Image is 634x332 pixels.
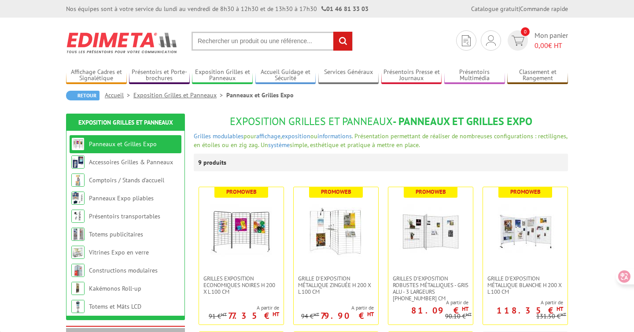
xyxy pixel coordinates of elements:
[198,154,231,171] p: 9 produits
[400,200,461,262] img: Grilles d'exposition robustes métalliques - gris alu - 3 largeurs 70-100-120 cm
[486,35,496,46] img: devis rapide
[462,35,471,46] img: devis rapide
[89,176,164,184] a: Comptoirs / Stands d'accueil
[388,275,473,302] a: Grilles d'exposition robustes métalliques - gris alu - 3 largeurs [PHONE_NUMBER] cm
[483,299,563,306] span: A partir de
[66,4,369,13] div: Nos équipes sont à votre service du lundi au vendredi de 8h30 à 12h30 et de 13h30 à 17h30
[89,158,173,166] a: Accessoires Grilles & Panneaux
[71,246,85,259] img: Vitrines Expo en verre
[194,116,568,127] h1: - Panneaux et Grilles Expo
[534,41,568,51] span: € HT
[273,310,279,318] sup: HT
[333,32,352,51] input: rechercher
[381,68,442,83] a: Présentoirs Presse et Journaux
[89,140,157,148] a: Panneaux et Grilles Expo
[71,282,85,295] img: Kakémonos Roll-up
[71,137,85,151] img: Panneaux et Grilles Expo
[301,304,374,311] span: A partir de
[255,68,316,83] a: Accueil Guidage et Sécurité
[536,313,566,320] p: 131.50 €
[66,68,127,83] a: Affichage Cadres et Signalétique
[497,308,563,313] p: 118.35 €
[89,212,160,220] a: Présentoirs transportables
[194,132,211,140] a: Grilles
[301,313,319,320] p: 94 €
[534,41,548,50] span: 0,00
[71,264,85,277] img: Constructions modulaires
[71,210,85,223] img: Présentoirs transportables
[105,91,133,99] a: Accueil
[445,313,472,320] p: 90.10 €
[313,311,319,317] sup: HT
[471,5,519,13] a: Catalogue gratuit
[71,192,85,205] img: Panneaux Expo pliables
[321,188,351,196] b: Promoweb
[494,200,556,262] img: Grille d'exposition métallique blanche H 200 x L 100 cm
[282,132,310,140] a: exposition
[192,68,253,83] a: Exposition Grilles et Panneaux
[483,275,568,295] a: Grille d'exposition métallique blanche H 200 x L 100 cm
[521,27,530,36] span: 0
[507,68,568,83] a: Classement et Rangement
[512,36,524,46] img: devis rapide
[487,275,563,295] span: Grille d'exposition métallique blanche H 200 x L 100 cm
[388,299,468,306] span: A partir de
[71,300,85,313] img: Totems et Mâts LCD
[228,313,279,318] p: 77.35 €
[89,248,149,256] a: Vitrines Expo en verre
[194,132,567,149] span: pour , ou . Présentation permettant de réaliser de nombreuses configurations : rectilignes, en ét...
[221,311,227,317] sup: HT
[256,132,280,140] a: affichage
[321,5,369,13] strong: 01 46 81 33 03
[557,305,563,313] sup: HT
[89,230,143,238] a: Totems publicitaires
[471,4,568,13] div: |
[78,118,173,126] a: Exposition Grilles et Panneaux
[213,132,243,140] a: modulables
[305,200,367,262] img: Grille d'exposition métallique Zinguée H 200 x L 100 cm
[393,275,468,302] span: Grilles d'exposition robustes métalliques - gris alu - 3 largeurs [PHONE_NUMBER] cm
[298,275,374,295] span: Grille d'exposition métallique Zinguée H 200 x L 100 cm
[71,155,85,169] img: Accessoires Grilles & Panneaux
[71,228,85,241] img: Totems publicitaires
[226,188,257,196] b: Promoweb
[192,32,353,51] input: Rechercher un produit ou une référence...
[317,132,352,140] a: informations
[520,5,568,13] a: Commande rapide
[534,30,568,51] span: Mon panier
[71,173,85,187] img: Comptoirs / Stands d'accueil
[560,311,566,317] sup: HT
[89,284,141,292] a: Kakémonos Roll-up
[66,91,100,100] a: Retour
[505,30,568,51] a: devis rapide 0 Mon panier 0,00€ HT
[199,275,284,295] a: Grilles Exposition Economiques Noires H 200 x L 100 cm
[268,141,290,149] a: système
[411,308,468,313] p: 81.09 €
[367,310,374,318] sup: HT
[203,275,279,295] span: Grilles Exposition Economiques Noires H 200 x L 100 cm
[230,114,393,128] span: Exposition Grilles et Panneaux
[210,200,272,262] img: Grilles Exposition Economiques Noires H 200 x L 100 cm
[416,188,446,196] b: Promoweb
[294,275,378,295] a: Grille d'exposition métallique Zinguée H 200 x L 100 cm
[89,194,154,202] a: Panneaux Expo pliables
[209,313,227,320] p: 91 €
[318,68,379,83] a: Services Généraux
[66,26,178,59] img: Edimeta
[462,305,468,313] sup: HT
[510,188,541,196] b: Promoweb
[89,266,158,274] a: Constructions modulaires
[226,91,294,100] li: Panneaux et Grilles Expo
[129,68,190,83] a: Présentoirs et Porte-brochures
[321,313,374,318] p: 79.90 €
[466,311,472,317] sup: HT
[209,304,279,311] span: A partir de
[133,91,226,99] a: Exposition Grilles et Panneaux
[444,68,505,83] a: Présentoirs Multimédia
[89,302,141,310] a: Totems et Mâts LCD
